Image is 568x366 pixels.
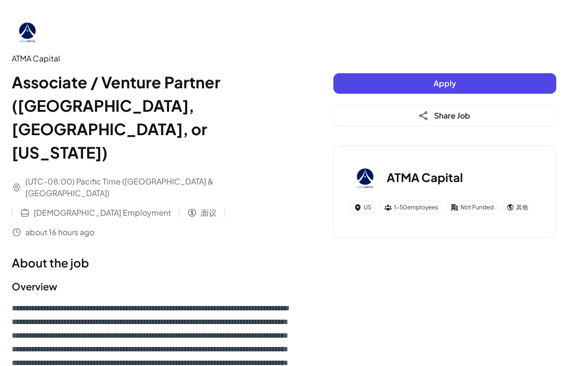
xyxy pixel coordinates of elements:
[434,110,470,121] span: Share Job
[25,176,294,199] span: (UTC-08:00) Pacific Time ([GEOGRAPHIC_DATA] & [GEOGRAPHIC_DATA])
[446,201,498,214] div: Not Funded
[25,226,94,238] span: about 16 hours ago
[201,207,217,219] span: 面议
[12,70,294,164] h1: Associate / Venture Partner ([GEOGRAPHIC_DATA], [GEOGRAPHIC_DATA], or [US_STATE])
[387,168,463,186] h3: ATMA Capital
[12,254,294,271] h1: About the job
[502,201,532,214] div: 其他
[350,201,376,214] div: US
[333,73,556,94] button: Apply
[12,279,294,294] h2: Overview
[333,105,556,126] button: Share Job
[12,16,43,47] img: AT
[380,201,442,214] div: 1-50 employees
[12,53,294,64] div: ATMA Capital
[434,78,456,88] span: Apply
[34,207,171,219] span: [DEMOGRAPHIC_DATA] Employment
[350,162,381,193] img: AT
